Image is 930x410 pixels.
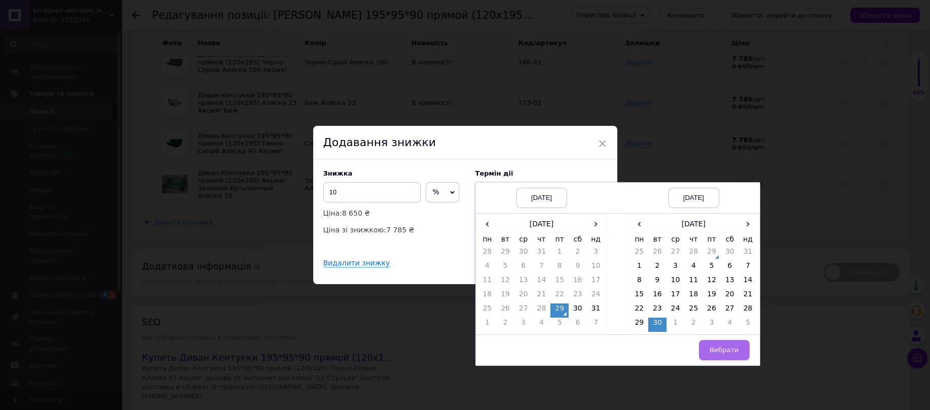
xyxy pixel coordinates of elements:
td: 29 [550,303,569,318]
td: 30 [514,247,533,261]
td: 27 [514,303,533,318]
td: 10 [666,275,685,289]
th: вт [496,232,514,247]
span: 7 785 ₴ [386,226,414,234]
th: [DATE] [648,217,739,232]
td: 6 [514,261,533,275]
th: чт [533,232,551,247]
th: сб [721,232,739,247]
th: пн [478,232,497,247]
td: 12 [496,275,514,289]
td: 7 [533,261,551,275]
td: 12 [702,275,721,289]
td: 29 [496,247,514,261]
td: 28 [685,247,703,261]
div: [DATE] [668,188,719,208]
td: 25 [630,247,649,261]
span: 8 650 ₴ [342,209,370,217]
th: нд [739,232,757,247]
td: 28 [533,303,551,318]
td: 22 [550,289,569,303]
td: 31 [739,247,757,261]
th: нд [587,232,605,247]
th: пн [630,232,649,247]
td: 24 [666,303,685,318]
td: 29 [702,247,721,261]
td: 18 [478,289,497,303]
td: 26 [496,303,514,318]
td: 25 [478,303,497,318]
td: 3 [514,318,533,332]
td: 5 [550,318,569,332]
td: 8 [550,261,569,275]
td: 1 [478,318,497,332]
span: ‹ [478,217,497,231]
td: 30 [721,247,739,261]
td: 11 [478,275,497,289]
td: 2 [648,261,666,275]
td: 24 [587,289,605,303]
span: › [739,217,757,231]
td: 16 [569,275,587,289]
td: 15 [550,275,569,289]
td: 4 [685,261,703,275]
td: 31 [533,247,551,261]
td: 1 [666,318,685,332]
td: 17 [666,289,685,303]
td: 16 [648,289,666,303]
td: 15 [630,289,649,303]
td: 5 [739,318,757,332]
td: 17 [587,275,605,289]
span: Знижка [323,169,353,177]
th: [DATE] [496,217,587,232]
td: 6 [569,318,587,332]
th: вт [648,232,666,247]
td: 19 [702,289,721,303]
td: 6 [721,261,739,275]
td: 4 [478,261,497,275]
th: чт [685,232,703,247]
div: [DATE] [516,188,567,208]
td: 25 [685,303,703,318]
th: пт [550,232,569,247]
td: 9 [569,261,587,275]
td: 2 [685,318,703,332]
td: 21 [739,289,757,303]
td: 20 [721,289,739,303]
td: 11 [685,275,703,289]
p: Диван Кентукки 195*95*90 прямой (120х195) [10,10,594,21]
td: 1 [550,247,569,261]
span: × [598,135,607,152]
td: 4 [721,318,739,332]
td: 19 [496,289,514,303]
td: 18 [685,289,703,303]
td: 23 [569,289,587,303]
td: 27 [721,303,739,318]
td: 21 [533,289,551,303]
td: 5 [702,261,721,275]
th: сб [569,232,587,247]
td: 28 [739,303,757,318]
td: 27 [666,247,685,261]
div: Видалити знижку [323,259,390,267]
td: 2 [569,247,587,261]
td: 9 [648,275,666,289]
td: 7 [587,318,605,332]
input: 0 [323,182,421,202]
span: % [433,188,439,196]
td: 8 [630,275,649,289]
th: пт [702,232,721,247]
td: 7 [739,261,757,275]
td: 20 [514,289,533,303]
td: 14 [533,275,551,289]
td: 13 [514,275,533,289]
td: 28 [478,247,497,261]
td: 1 [630,261,649,275]
th: ср [514,232,533,247]
td: 31 [587,303,605,318]
span: › [587,217,605,231]
td: 4 [533,318,551,332]
img: Додати відео з YouTube [10,27,295,188]
p: Ціна зі знижкою: [323,224,465,235]
label: Термін дії [475,169,607,177]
